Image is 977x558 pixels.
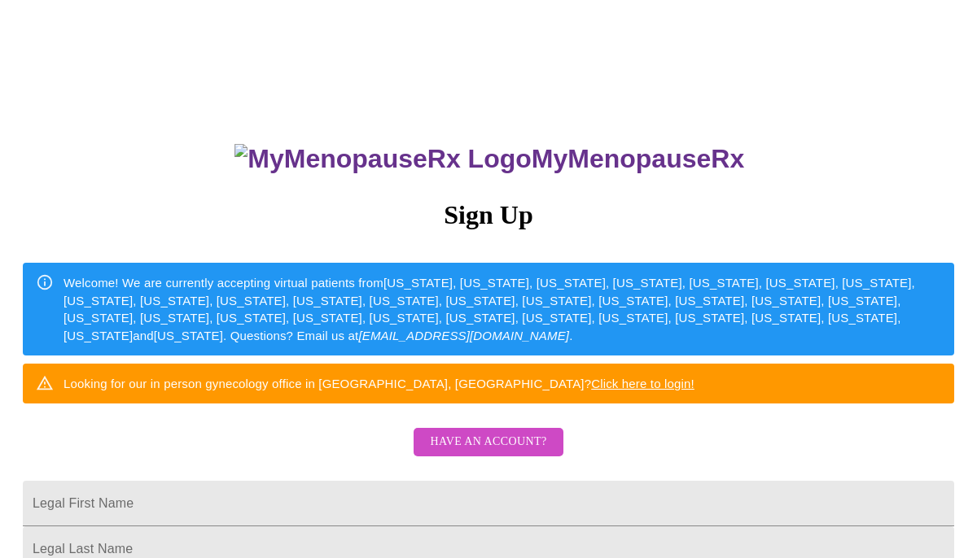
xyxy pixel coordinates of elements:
div: Welcome! We are currently accepting virtual patients from [US_STATE], [US_STATE], [US_STATE], [US... [64,268,941,351]
span: Have an account? [430,432,546,452]
h3: Sign Up [23,200,954,230]
img: MyMenopauseRx Logo [234,144,531,174]
a: Have an account? [410,446,567,460]
em: [EMAIL_ADDRESS][DOMAIN_NAME] [358,329,569,342]
h3: MyMenopauseRx [25,144,955,174]
div: Looking for our in person gynecology office in [GEOGRAPHIC_DATA], [GEOGRAPHIC_DATA]? [64,368,694,399]
button: Have an account? [414,428,563,456]
a: Click here to login! [591,377,694,390]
